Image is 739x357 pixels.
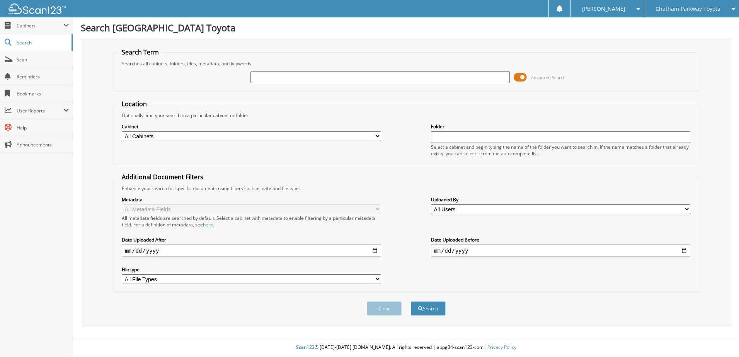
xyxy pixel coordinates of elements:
[17,73,69,80] span: Reminders
[582,7,625,11] span: [PERSON_NAME]
[122,215,381,228] div: All metadata fields are searched by default. Select a cabinet with metadata to enable filtering b...
[118,100,151,108] legend: Location
[411,301,446,316] button: Search
[367,301,402,316] button: Clear
[17,90,69,97] span: Bookmarks
[8,3,66,14] img: scan123-logo-white.svg
[118,185,694,192] div: Enhance your search for specific documents using filters such as date and file type.
[122,236,381,243] label: Date Uploaded After
[118,173,207,181] legend: Additional Document Filters
[122,196,381,203] label: Metadata
[122,123,381,130] label: Cabinet
[118,60,694,67] div: Searches all cabinets, folders, files, metadata, and keywords
[431,236,690,243] label: Date Uploaded Before
[17,56,69,63] span: Scan
[17,141,69,148] span: Announcements
[118,48,163,56] legend: Search Term
[17,22,63,29] span: Cabinets
[203,221,213,228] a: here
[296,344,315,350] span: Scan123
[431,123,690,130] label: Folder
[17,107,63,114] span: User Reports
[17,39,68,46] span: Search
[431,196,690,203] label: Uploaded By
[17,124,69,131] span: Help
[431,245,690,257] input: end
[122,266,381,273] label: File type
[656,7,720,11] span: Chatham Parkway Toyota
[487,344,516,350] a: Privacy Policy
[122,245,381,257] input: start
[73,338,739,357] div: © [DATE]-[DATE] [DOMAIN_NAME]. All rights reserved | appg04-scan123-com |
[81,21,731,34] h1: Search [GEOGRAPHIC_DATA] Toyota
[118,112,694,119] div: Optionally limit your search to a particular cabinet or folder
[431,144,690,157] div: Select a cabinet and begin typing the name of the folder you want to search in. If the name match...
[531,75,565,80] span: Advanced Search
